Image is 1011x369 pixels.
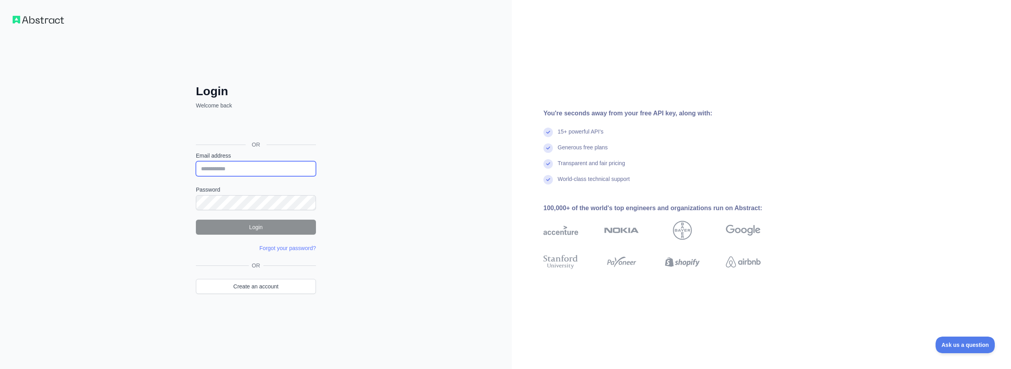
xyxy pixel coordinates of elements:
label: Password [196,186,316,194]
img: accenture [543,221,578,240]
img: check mark [543,175,553,184]
iframe: Toggle Customer Support [936,337,995,353]
div: You're seconds away from your free API key, along with: [543,109,786,118]
div: World-class technical support [558,175,630,191]
img: bayer [673,221,692,240]
div: Generous free plans [558,143,608,159]
div: Transparent and fair pricing [558,159,625,175]
span: OR [249,262,263,269]
img: check mark [543,143,553,153]
a: Forgot your password? [259,245,316,251]
img: google [726,221,761,240]
span: OR [246,141,267,149]
img: airbnb [726,253,761,271]
img: check mark [543,159,553,169]
img: check mark [543,128,553,137]
iframe: Sign in with Google Button [192,118,318,136]
img: shopify [665,253,700,271]
div: 15+ powerful API's [558,128,603,143]
p: Welcome back [196,102,316,109]
img: payoneer [604,253,639,271]
img: nokia [604,221,639,240]
label: Email address [196,152,316,160]
a: Create an account [196,279,316,294]
img: Workflow [13,16,64,24]
h2: Login [196,84,316,98]
div: 100,000+ of the world's top engineers and organizations run on Abstract: [543,203,786,213]
button: Login [196,220,316,235]
img: stanford university [543,253,578,271]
